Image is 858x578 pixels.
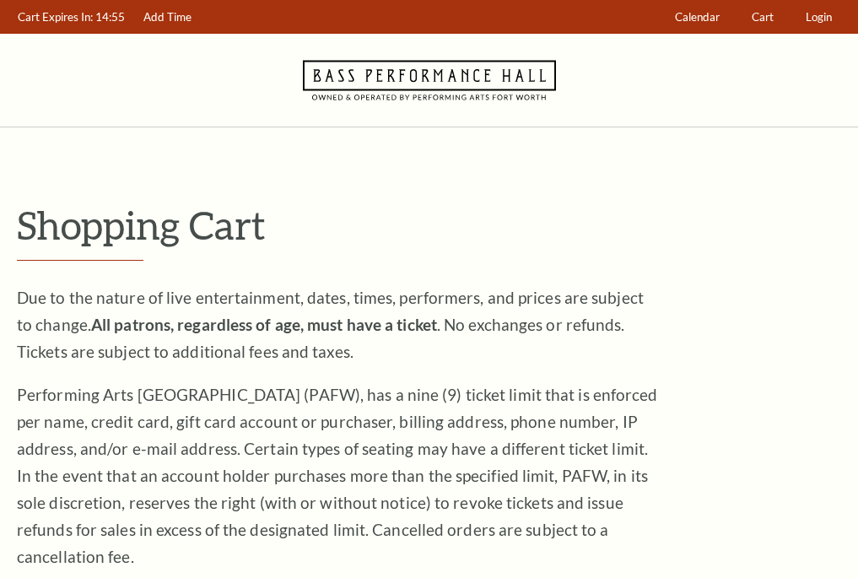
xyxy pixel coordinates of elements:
[744,1,782,34] a: Cart
[17,381,658,570] p: Performing Arts [GEOGRAPHIC_DATA] (PAFW), has a nine (9) ticket limit that is enforced per name, ...
[752,10,774,24] span: Cart
[806,10,832,24] span: Login
[91,315,437,334] strong: All patrons, regardless of age, must have a ticket
[798,1,840,34] a: Login
[667,1,728,34] a: Calendar
[17,288,644,361] span: Due to the nature of live entertainment, dates, times, performers, and prices are subject to chan...
[675,10,720,24] span: Calendar
[95,10,125,24] span: 14:55
[17,203,841,246] p: Shopping Cart
[18,10,93,24] span: Cart Expires In:
[136,1,200,34] a: Add Time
